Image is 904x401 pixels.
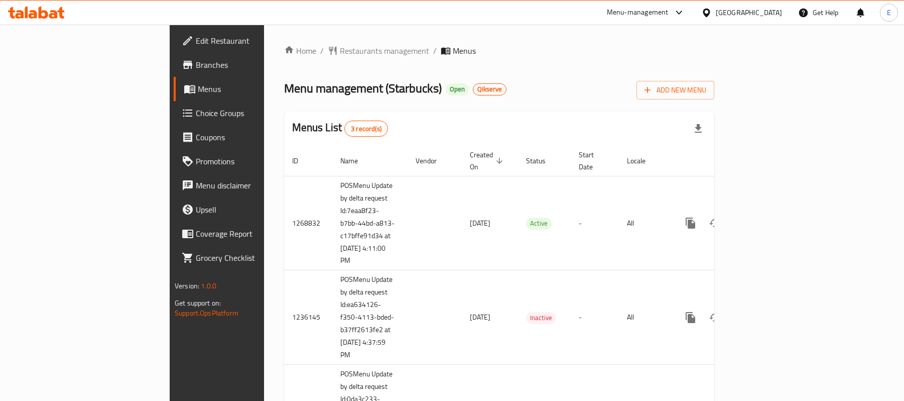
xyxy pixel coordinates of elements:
td: POSMenu Update by delta request Id:ea634126-f350-4113-bded-b37ff2613fe2 at [DATE] 4:37:59 PM [332,270,408,365]
td: All [619,270,671,365]
li: / [433,45,437,57]
span: Grocery Checklist [196,252,313,264]
a: Menus [174,77,321,101]
button: Change Status [703,211,727,235]
div: [GEOGRAPHIC_DATA] [716,7,782,18]
a: Branches [174,53,321,77]
span: Start Date [579,149,607,173]
span: [DATE] [470,311,490,324]
span: Coverage Report [196,228,313,240]
span: Vendor [416,155,450,167]
span: Menu disclaimer [196,179,313,191]
td: POSMenu Update by delta request Id:7eaa8f23-b7bb-44bd-a813-c17bffe91d34 at [DATE] 4:11:00 PM [332,176,408,270]
td: All [619,176,671,270]
a: Support.OpsPlatform [175,307,238,320]
div: Export file [686,117,710,141]
span: Created On [470,149,506,173]
a: Coupons [174,125,321,149]
span: Branches [196,59,313,71]
span: Get support on: [175,296,221,310]
span: Locale [627,155,659,167]
span: Restaurants management [340,45,429,57]
a: Restaurants management [328,45,429,57]
span: Menu management ( Starbucks ) [284,77,442,99]
div: Open [446,83,469,95]
button: Add New Menu [636,81,714,99]
td: - [571,270,619,365]
span: Add New Menu [644,84,706,96]
span: Promotions [196,155,313,167]
button: more [679,306,703,330]
span: Choice Groups [196,107,313,119]
span: Status [526,155,559,167]
span: ID [292,155,311,167]
h2: Menus List [292,120,388,137]
span: E [887,7,891,18]
span: 3 record(s) [345,124,388,134]
a: Coverage Report [174,222,321,246]
a: Promotions [174,149,321,173]
nav: breadcrumb [284,45,714,57]
li: / [320,45,324,57]
span: Menus [198,83,313,95]
th: Actions [671,146,783,176]
span: 1.0.0 [201,279,216,292]
span: Edit Restaurant [196,35,313,47]
span: Open [446,85,469,93]
a: Grocery Checklist [174,246,321,270]
a: Choice Groups [174,101,321,125]
a: Edit Restaurant [174,29,321,53]
div: Inactive [526,312,556,324]
span: Active [526,218,552,229]
button: Change Status [703,306,727,330]
a: Menu disclaimer [174,173,321,197]
button: more [679,211,703,235]
span: Name [340,155,371,167]
span: [DATE] [470,217,490,230]
span: Menus [453,45,476,57]
span: Upsell [196,204,313,216]
span: Version: [175,279,199,292]
span: Inactive [526,312,556,324]
span: Coupons [196,131,313,143]
span: Qikserve [473,85,506,93]
td: - [571,176,619,270]
a: Upsell [174,197,321,222]
div: Menu-management [607,7,669,19]
div: Total records count [344,121,388,137]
